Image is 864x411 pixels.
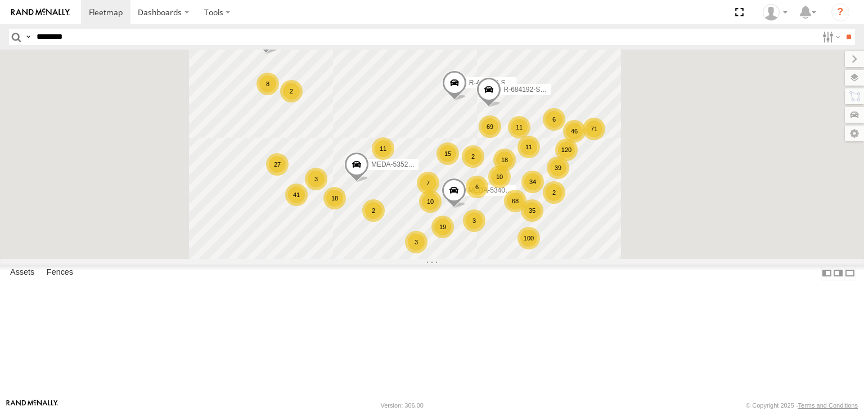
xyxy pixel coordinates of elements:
div: 71 [583,118,605,140]
label: Assets [4,265,40,281]
div: 6 [543,108,565,131]
div: 7 [417,172,439,194]
label: Search Query [24,29,33,45]
div: 34 [521,171,544,193]
div: 10 [419,190,442,213]
div: 39 [547,157,569,179]
div: 15 [436,142,459,165]
div: 8 [256,73,279,95]
div: 18 [493,149,516,171]
div: 3 [305,168,327,190]
label: Fences [41,265,79,281]
label: Dock Summary Table to the Right [832,265,844,281]
div: Justin Allen [759,4,791,21]
div: © Copyright 2025 - [746,402,858,409]
i: ? [831,3,849,21]
div: 6 [466,176,488,198]
div: 35 [521,199,543,222]
div: 41 [285,184,308,206]
div: 2 [543,181,565,204]
span: MEDA-534032-Roll [469,187,526,195]
div: 19 [431,216,454,238]
div: Version: 306.00 [381,402,424,409]
div: 11 [372,137,394,160]
div: 18 [323,187,346,209]
div: 100 [517,227,540,249]
a: Visit our Website [6,400,58,411]
div: 2 [362,199,385,222]
img: rand-logo.svg [11,8,70,16]
span: R-684192-Swing [503,86,553,93]
div: 27 [266,153,289,176]
div: 2 [280,80,303,102]
div: 3 [405,231,427,253]
div: 10 [488,166,511,188]
div: 68 [504,190,526,212]
label: Map Settings [845,126,864,141]
div: 2 [462,145,484,168]
span: MEDA-535214-Roll [371,160,429,168]
label: Search Filter Options [818,29,842,45]
div: 11 [517,136,540,158]
label: Dock Summary Table to the Left [821,265,832,281]
div: 69 [479,115,501,138]
label: Hide Summary Table [844,265,856,281]
div: 3 [463,209,485,232]
div: 46 [563,120,586,142]
div: 11 [508,116,530,139]
div: 120 [555,139,578,161]
a: Terms and Conditions [798,402,858,409]
span: R-460513-Swing [469,79,519,87]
